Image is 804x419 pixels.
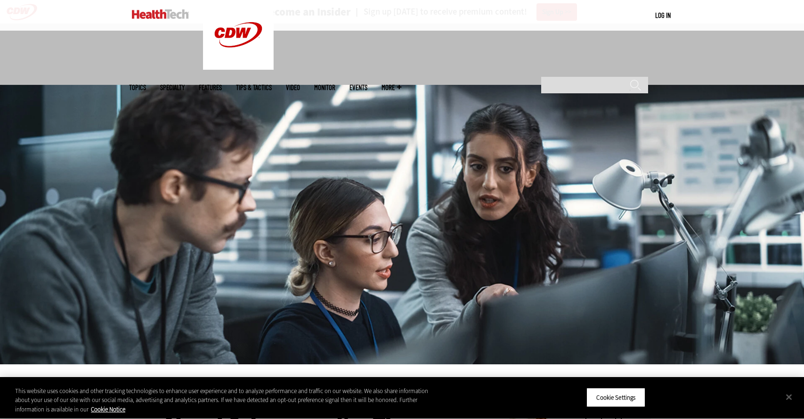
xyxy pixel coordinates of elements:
[586,387,645,407] button: Cookie Settings
[382,84,401,91] span: More
[349,84,367,91] a: Events
[132,9,189,19] img: Home
[129,84,146,91] span: Topics
[286,84,300,91] a: Video
[236,84,272,91] a: Tips & Tactics
[779,386,799,407] button: Close
[655,10,671,20] div: User menu
[203,62,274,72] a: CDW
[314,84,335,91] a: MonITor
[655,11,671,19] a: Log in
[160,84,185,91] span: Specialty
[91,405,125,413] a: More information about your privacy
[199,84,222,91] a: Features
[15,386,442,414] div: This website uses cookies and other tracking technologies to enhance user experience and to analy...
